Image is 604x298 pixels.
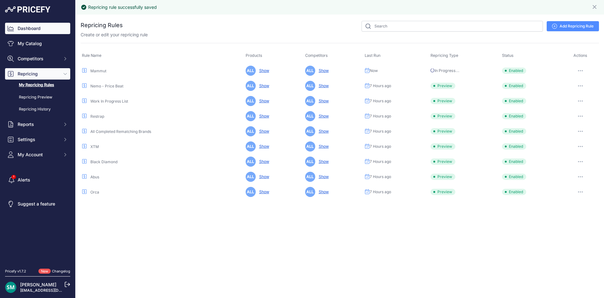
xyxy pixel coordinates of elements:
[430,143,455,150] span: Preview
[316,174,329,179] a: Show
[370,114,391,119] span: 7 Hours ago
[5,68,70,80] button: Repricing
[316,68,329,73] a: Show
[305,96,315,106] span: ALL
[5,23,70,34] a: Dashboard
[20,288,86,293] a: [EMAIL_ADDRESS][DOMAIN_NAME]
[370,83,391,88] span: 7 Hours ago
[502,128,526,134] span: Enabled
[305,141,315,152] span: ALL
[370,68,378,73] span: Now
[257,144,269,149] a: Show
[5,104,70,115] a: Repricing History
[5,149,70,160] button: My Account
[5,80,70,91] a: My Repricing Rules
[305,111,315,121] span: ALL
[502,189,526,195] span: Enabled
[370,98,391,104] span: 7 Hours ago
[5,119,70,130] button: Reports
[502,68,526,74] span: Enabled
[18,56,59,62] span: Competitors
[502,158,526,165] span: Enabled
[18,71,59,77] span: Repricing
[88,4,157,10] div: Repricing rule successfully saved
[246,126,256,136] span: ALL
[257,129,269,134] a: Show
[305,187,315,197] span: ALL
[365,53,380,58] span: Last Run
[257,189,269,194] a: Show
[5,53,70,64] button: Competitors
[430,174,455,180] span: Preview
[5,269,26,274] div: Pricefy v1.7.2
[257,159,269,164] a: Show
[370,129,391,134] span: 7 Hours ago
[90,129,151,134] a: All Completed Rematching Brands
[90,84,123,88] a: Nemo - Price Beat
[18,152,59,158] span: My Account
[5,23,70,261] nav: Sidebar
[5,198,70,210] a: Suggest a feature
[305,126,315,136] span: ALL
[90,114,104,119] a: Restrap
[81,21,123,30] h2: Repricing Rules
[430,68,459,73] span: In Progress...
[90,69,106,73] a: Mammut
[316,129,329,134] a: Show
[90,99,128,104] a: Work In Progress List
[5,174,70,186] a: Alerts
[20,282,56,287] a: [PERSON_NAME]
[430,83,455,89] span: Preview
[38,269,51,274] span: New
[547,21,599,31] a: Add Repricing Rule
[5,38,70,49] a: My Catalog
[257,68,269,73] a: Show
[5,134,70,145] button: Settings
[5,6,50,13] img: Pricefy Logo
[305,172,315,182] span: ALL
[316,144,329,149] a: Show
[502,143,526,150] span: Enabled
[316,83,329,88] a: Show
[591,3,599,10] button: Close
[305,53,328,58] span: Competitors
[305,66,315,76] span: ALL
[90,175,99,179] a: Abus
[573,53,587,58] span: Actions
[430,53,458,58] span: Repricing Type
[316,98,329,103] a: Show
[90,190,99,194] a: Orca
[316,159,329,164] a: Show
[246,81,256,91] span: ALL
[502,98,526,104] span: Enabled
[90,159,117,164] a: Black Diamond
[246,157,256,167] span: ALL
[257,83,269,88] a: Show
[18,121,59,128] span: Reports
[246,187,256,197] span: ALL
[257,174,269,179] a: Show
[305,157,315,167] span: ALL
[502,83,526,89] span: Enabled
[18,136,59,143] span: Settings
[246,111,256,121] span: ALL
[5,92,70,103] a: Repricing Preview
[502,174,526,180] span: Enabled
[316,114,329,118] a: Show
[430,98,455,104] span: Preview
[316,189,329,194] a: Show
[305,81,315,91] span: ALL
[257,114,269,118] a: Show
[370,144,391,149] span: 7 Hours ago
[82,53,101,58] span: Rule Name
[246,66,256,76] span: ALL
[502,53,514,58] span: Status
[370,174,391,179] span: 7 Hours ago
[246,172,256,182] span: ALL
[90,144,99,149] a: XTM
[246,96,256,106] span: ALL
[362,21,543,32] input: Search
[370,189,391,194] span: 7 Hours ago
[246,53,262,58] span: Products
[430,189,455,195] span: Preview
